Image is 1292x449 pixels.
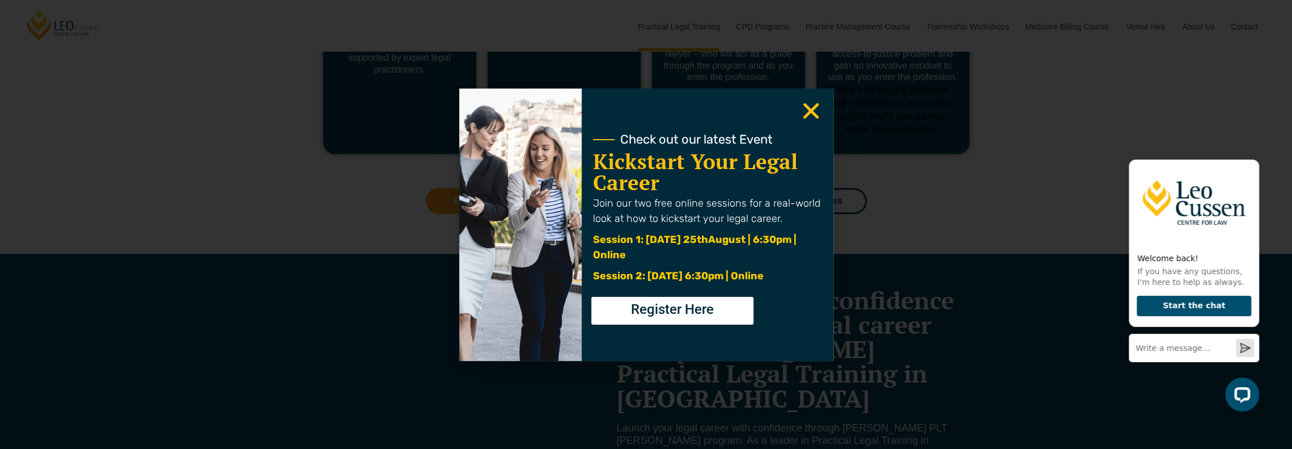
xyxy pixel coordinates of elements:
[593,197,820,225] span: Join our two free online sessions for a real-world look at how to kickstart your legal career.
[591,297,753,325] a: Register Here
[620,133,773,146] span: Check out our latest Event
[593,233,797,261] span: August | 6:30pm | Online
[697,233,708,246] span: th
[593,148,798,196] a: Kickstart Your Legal Career
[631,303,714,316] span: Register Here
[1120,140,1264,421] iframe: LiveChat chat widget
[800,100,822,122] a: Close
[593,233,697,246] span: Session 1: [DATE] 25
[593,270,764,282] span: Session 2: [DATE] 6:30pm | Online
